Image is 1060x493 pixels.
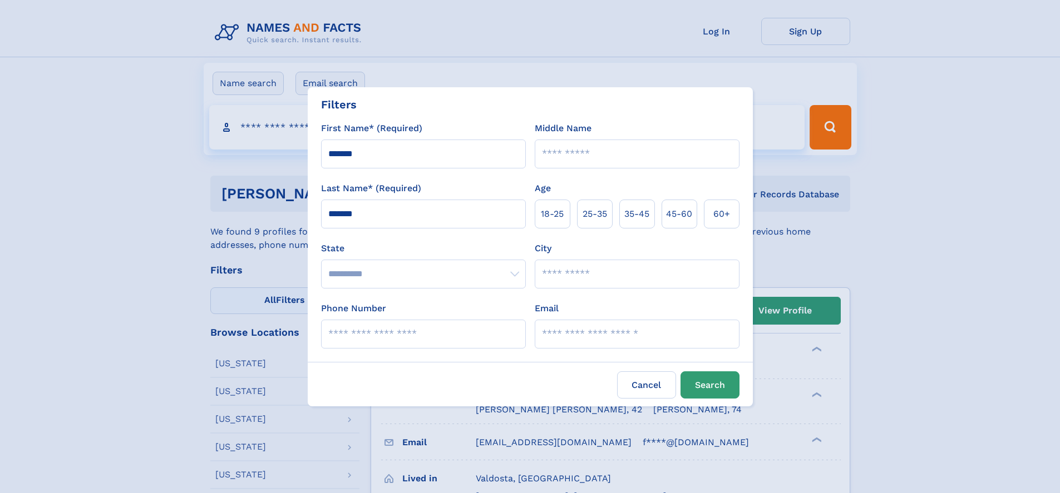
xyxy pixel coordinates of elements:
[535,182,551,195] label: Age
[666,207,692,221] span: 45‑60
[583,207,607,221] span: 25‑35
[624,207,649,221] span: 35‑45
[535,122,591,135] label: Middle Name
[535,242,551,255] label: City
[321,122,422,135] label: First Name* (Required)
[321,242,526,255] label: State
[713,207,730,221] span: 60+
[321,302,386,315] label: Phone Number
[321,96,357,113] div: Filters
[681,371,739,399] button: Search
[617,371,676,399] label: Cancel
[535,302,559,315] label: Email
[541,207,564,221] span: 18‑25
[321,182,421,195] label: Last Name* (Required)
